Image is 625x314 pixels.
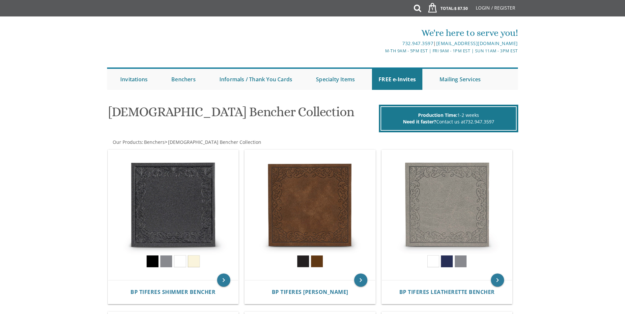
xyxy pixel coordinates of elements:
div: : [107,139,313,145]
span: $ 87.50 [454,6,468,11]
span: Need it faster? [403,118,436,125]
span: 1 [429,6,436,12]
a: keyboard_arrow_right [217,274,230,287]
a: BP Tiferes [PERSON_NAME] [272,289,348,295]
a: Specialty Items [309,69,361,90]
img: BP Tiferes Shimmer Bencher [108,150,239,280]
a: Informals / Thank You Cards [213,69,299,90]
div: We're here to serve you! [244,26,518,39]
a: 732.947.3597 [402,40,433,46]
a: FREE e-Invites [372,69,422,90]
a: Our Products [112,139,142,145]
span: Benchers [144,139,165,145]
a: BP Tiferes Shimmer Bencher [130,289,215,295]
div: M-Th 9am - 5pm EST | Fri 9am - 1pm EST | Sun 11am - 3pm EST [244,47,518,54]
span: Production Time: [418,112,457,118]
a: Invitations [114,69,154,90]
a: [EMAIL_ADDRESS][DOMAIN_NAME] [436,40,518,46]
a: keyboard_arrow_right [354,274,367,287]
a: 732.947.3597 [465,118,494,125]
a: Benchers [143,139,165,145]
span: > [165,139,261,145]
a: [DEMOGRAPHIC_DATA] Bencher Collection [167,139,261,145]
a: Benchers [165,69,202,90]
a: keyboard_arrow_right [491,274,504,287]
img: BP Tiferes Leatherette Bencher [382,150,512,280]
h1: [DEMOGRAPHIC_DATA] Bencher Collection [108,105,377,124]
div: | [244,39,518,47]
a: BP Tiferes Leatherette Bencher [399,289,495,295]
a: Mailing Services [433,69,487,90]
span: [DEMOGRAPHIC_DATA] Bencher Collection [168,139,261,145]
img: BP Tiferes Suede Bencher [245,150,375,280]
div: 1-2 weeks Contact us at [381,106,517,131]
